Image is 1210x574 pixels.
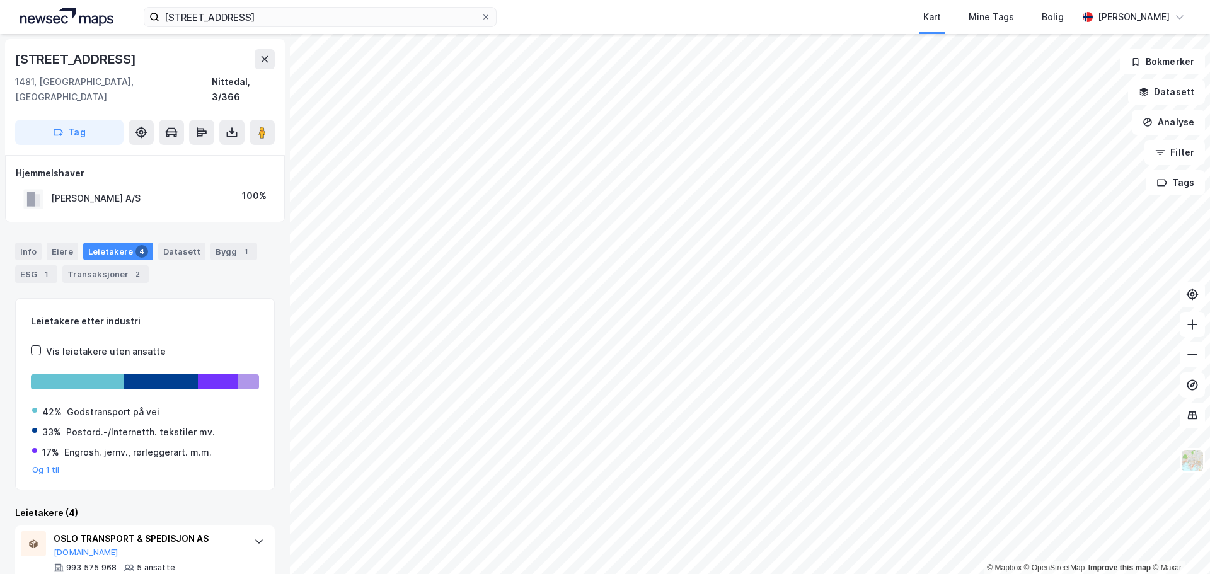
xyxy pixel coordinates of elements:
[158,243,205,260] div: Datasett
[242,188,267,204] div: 100%
[210,243,257,260] div: Bygg
[15,49,139,69] div: [STREET_ADDRESS]
[62,265,149,283] div: Transaksjoner
[923,9,941,25] div: Kart
[15,74,212,105] div: 1481, [GEOGRAPHIC_DATA], [GEOGRAPHIC_DATA]
[131,268,144,280] div: 2
[1147,514,1210,574] iframe: Chat Widget
[1098,9,1170,25] div: [PERSON_NAME]
[135,245,148,258] div: 4
[40,268,52,280] div: 1
[1088,563,1151,572] a: Improve this map
[1144,140,1205,165] button: Filter
[1180,449,1204,473] img: Z
[31,314,259,329] div: Leietakere etter industri
[1146,170,1205,195] button: Tags
[42,425,61,440] div: 33%
[15,243,42,260] div: Info
[212,74,275,105] div: Nittedal, 3/366
[47,243,78,260] div: Eiere
[15,120,124,145] button: Tag
[42,405,62,420] div: 42%
[51,191,141,206] div: [PERSON_NAME] A/S
[1132,110,1205,135] button: Analyse
[54,548,118,558] button: [DOMAIN_NAME]
[969,9,1014,25] div: Mine Tags
[67,405,159,420] div: Godstransport på vei
[64,445,212,460] div: Engrosh. jernv., rørleggerart. m.m.
[1120,49,1205,74] button: Bokmerker
[54,531,241,546] div: OSLO TRANSPORT & SPEDISJON AS
[1042,9,1064,25] div: Bolig
[20,8,113,26] img: logo.a4113a55bc3d86da70a041830d287a7e.svg
[15,265,57,283] div: ESG
[66,425,215,440] div: Postord.-/Internetth. tekstiler mv.
[1024,563,1085,572] a: OpenStreetMap
[987,563,1022,572] a: Mapbox
[83,243,153,260] div: Leietakere
[239,245,252,258] div: 1
[137,563,175,573] div: 5 ansatte
[15,505,275,520] div: Leietakere (4)
[66,563,117,573] div: 993 575 968
[46,344,166,359] div: Vis leietakere uten ansatte
[16,166,274,181] div: Hjemmelshaver
[32,465,60,475] button: Og 1 til
[42,445,59,460] div: 17%
[159,8,481,26] input: Søk på adresse, matrikkel, gårdeiere, leietakere eller personer
[1128,79,1205,105] button: Datasett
